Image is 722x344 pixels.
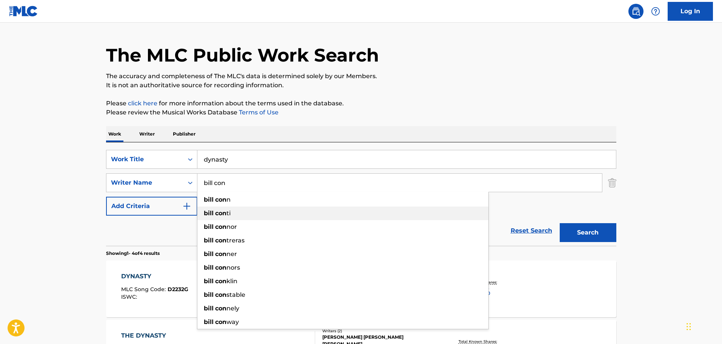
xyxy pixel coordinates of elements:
span: n [226,196,231,203]
strong: con [215,237,226,244]
img: 9d2ae6d4665cec9f34b9.svg [182,202,191,211]
p: The accuracy and completeness of The MLC's data is determined solely by our Members. [106,72,616,81]
strong: bill [204,318,214,325]
p: Publisher [171,126,198,142]
div: THE DYNASTY [121,331,191,340]
p: Work [106,126,123,142]
p: Please for more information about the terms used in the database. [106,99,616,108]
img: Delete Criterion [608,173,616,192]
span: ner [226,250,237,258]
div: Work Title [111,155,179,164]
span: ISWC : [121,293,139,300]
span: ti [226,210,231,217]
strong: con [215,250,226,258]
strong: con [215,264,226,271]
img: search [631,7,640,16]
button: Add Criteria [106,197,197,216]
strong: con [215,196,226,203]
button: Search [560,223,616,242]
p: Showing 1 - 4 of 4 results [106,250,160,257]
strong: bill [204,250,214,258]
a: DYNASTYMLC Song Code:D2232GISWC:Writers (4)[PERSON_NAME], [PERSON_NAME], [PERSON_NAME], [PERSON_N... [106,261,616,317]
span: D2232G [168,286,188,293]
p: Writer [137,126,157,142]
strong: bill [204,237,214,244]
strong: con [215,210,226,217]
a: Public Search [628,4,643,19]
span: nors [226,264,240,271]
strong: con [215,318,226,325]
span: nely [226,305,239,312]
strong: bill [204,278,214,285]
strong: bill [204,264,214,271]
span: MLC Song Code : [121,286,168,293]
div: DYNASTY [121,272,188,281]
iframe: Chat Widget [684,308,722,344]
span: treras [226,237,245,244]
a: Terms of Use [237,109,279,116]
strong: bill [204,291,214,298]
a: Log In [668,2,713,21]
a: Reset Search [507,222,556,239]
a: click here [128,100,157,107]
div: Drag [687,315,691,338]
strong: bill [204,305,214,312]
span: klin [226,278,237,285]
strong: bill [204,223,214,230]
strong: bill [204,210,214,217]
div: Help [648,4,663,19]
span: way [226,318,239,325]
form: Search Form [106,150,616,246]
strong: bill [204,196,214,203]
p: It is not an authoritative source for recording information. [106,81,616,90]
strong: con [215,278,226,285]
strong: con [215,291,226,298]
strong: con [215,223,226,230]
img: MLC Logo [9,6,38,17]
div: Writer Name [111,178,179,187]
span: nor [226,223,237,230]
strong: con [215,305,226,312]
p: Please review the Musical Works Database [106,108,616,117]
div: Writers ( 2 ) [322,328,436,334]
span: stable [226,291,245,298]
h1: The MLC Public Work Search [106,44,379,66]
img: help [651,7,660,16]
